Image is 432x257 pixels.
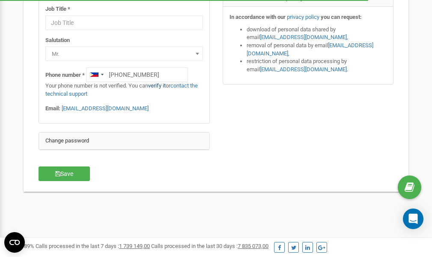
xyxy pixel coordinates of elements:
[45,15,203,30] input: Job Title
[62,105,149,112] a: [EMAIL_ADDRESS][DOMAIN_NAME]
[45,82,203,98] p: Your phone number is not verified. You can or
[119,243,150,249] u: 1 739 149,00
[247,57,387,73] li: restriction of personal data processing by email .
[36,243,150,249] span: Calls processed in the last 7 days :
[151,243,268,249] span: Calls processed in the last 30 days :
[45,82,198,97] a: contact the technical support
[148,82,166,89] a: verify it
[247,42,387,57] li: removal of personal data by email ,
[260,66,347,73] a: [EMAIL_ADDRESS][DOMAIN_NAME]
[39,133,209,150] div: Change password
[260,34,347,40] a: [EMAIL_ADDRESS][DOMAIN_NAME]
[403,209,423,229] div: Open Intercom Messenger
[45,71,85,79] label: Phone number *
[86,68,106,82] div: Telephone country code
[229,14,286,20] strong: In accordance with our
[48,48,200,60] span: Mr.
[45,105,60,112] strong: Email:
[39,166,90,181] button: Save
[4,232,25,253] button: Open CMP widget
[238,243,268,249] u: 7 835 073,00
[45,36,70,45] label: Salutation
[321,14,362,20] strong: you can request:
[86,67,188,82] input: +1-800-555-55-55
[287,14,319,20] a: privacy policy
[247,26,387,42] li: download of personal data shared by email ,
[45,46,203,61] span: Mr.
[45,5,70,13] label: Job Title *
[247,42,373,57] a: [EMAIL_ADDRESS][DOMAIN_NAME]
